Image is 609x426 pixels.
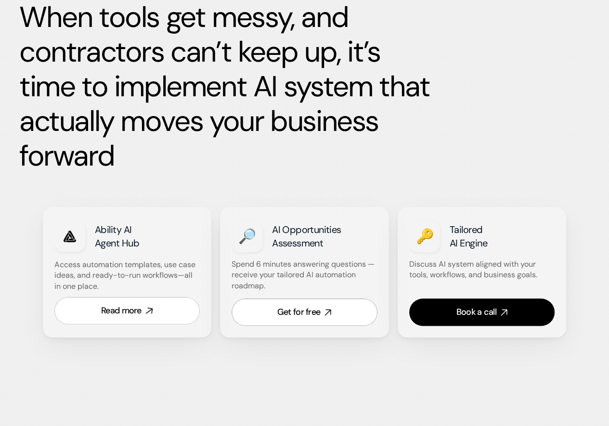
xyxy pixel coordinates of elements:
[232,259,376,291] strong: Spend 6 minutes answering questions — receive your tailored AI automation roadmap.
[277,306,320,318] div: Get for free
[416,226,434,246] h3: 🔑
[409,298,555,326] a: Book a call
[238,226,256,246] h3: 🔎
[95,223,140,249] strong: Ability AI Agent Hub
[450,237,488,249] strong: AI Engine
[272,223,343,249] strong: AI Opportunities Assessment
[409,259,554,281] p: Discuss AI system aligned with your tools, workflows, and business goals.
[450,223,483,236] strong: Tailored
[54,297,200,324] a: Read more
[232,298,377,326] a: Get for free
[54,259,199,292] p: Access automation templates, use case ideas, and ready-to-run workflows—all in one place.
[101,305,142,317] div: Read more
[456,306,496,318] div: Book a call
